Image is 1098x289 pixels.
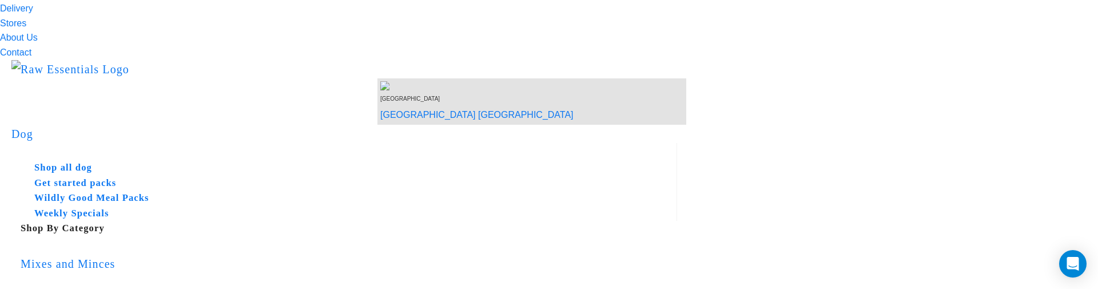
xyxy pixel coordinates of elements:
img: van-moving.png [380,81,392,90]
h5: Get started packs [34,176,658,191]
a: [GEOGRAPHIC_DATA] [478,110,574,120]
a: Wildly Good Meal Packs [21,191,658,206]
img: Raw Essentials Logo [11,60,129,78]
a: Weekly Specials [21,206,658,221]
h5: Shop By Category [21,221,677,236]
div: Open Intercom Messenger [1059,250,1087,278]
a: Get started packs [21,176,658,191]
a: Dog [11,128,33,140]
a: [GEOGRAPHIC_DATA] [380,110,476,120]
h5: Weekly Specials [34,206,658,221]
div: Mixes and Minces [21,255,677,273]
a: Mixes and Minces [21,239,677,288]
a: Shop all dog [21,160,658,176]
h5: Shop all dog [34,160,658,176]
span: [GEOGRAPHIC_DATA] [380,96,440,102]
h5: Wildly Good Meal Packs [34,191,658,206]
